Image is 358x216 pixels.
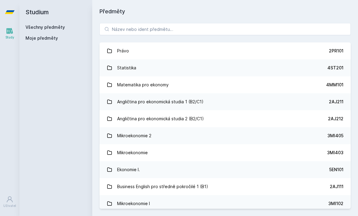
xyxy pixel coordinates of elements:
a: Právo 2PR101 [100,42,351,59]
a: Study [1,24,18,43]
a: Ekonomie I. 5EN101 [100,161,351,178]
div: Mikroekonomie 2 [117,130,151,142]
div: 2AJ212 [328,116,343,122]
a: Mikroekonomie 2 3MI405 [100,127,351,144]
div: 3MI403 [327,150,343,156]
div: Ekonomie I. [117,164,140,176]
div: Angličtina pro ekonomická studia 1 (B2/C1) [117,96,204,108]
a: Uživatel [1,193,18,211]
div: 4MM101 [326,82,343,88]
a: Mikroekonomie 3MI403 [100,144,351,161]
div: Mikroekonomie I [117,198,150,210]
div: Mikroekonomie [117,147,148,159]
div: 4ST201 [327,65,343,71]
a: Všechny předměty [25,25,65,30]
h1: Předměty [100,7,351,16]
span: Moje předměty [25,35,58,41]
a: Business English pro středně pokročilé 1 (B1) 2AJ111 [100,178,351,195]
a: Angličtina pro ekonomická studia 2 (B2/C1) 2AJ212 [100,110,351,127]
div: Business English pro středně pokročilé 1 (B1) [117,181,208,193]
div: 5EN101 [329,167,343,173]
input: Název nebo ident předmětu… [100,23,351,35]
div: Matematika pro ekonomy [117,79,169,91]
a: Statistika 4ST201 [100,59,351,76]
a: Mikroekonomie I 3MI102 [100,195,351,212]
a: Matematika pro ekonomy 4MM101 [100,76,351,93]
div: Statistika [117,62,136,74]
div: Uživatel [3,204,16,208]
a: Angličtina pro ekonomická studia 1 (B2/C1) 2AJ211 [100,93,351,110]
div: 2AJ211 [329,99,343,105]
div: 3MI102 [328,201,343,207]
div: Angličtina pro ekonomická studia 2 (B2/C1) [117,113,204,125]
div: Study [5,35,14,40]
div: Právo [117,45,129,57]
div: 2PR101 [329,48,343,54]
div: 3MI405 [327,133,343,139]
div: 2AJ111 [330,184,343,190]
